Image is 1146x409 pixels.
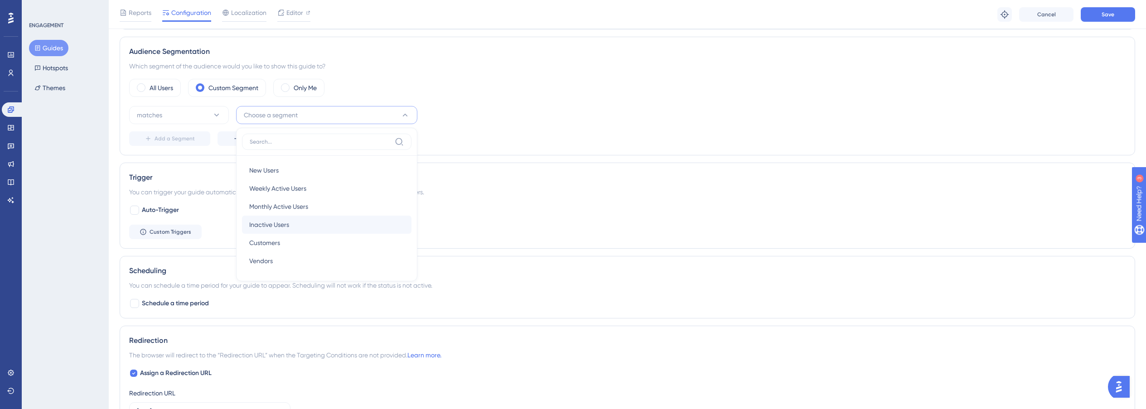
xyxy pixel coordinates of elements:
[242,252,411,270] button: Vendors
[407,351,441,359] a: Learn more.
[29,22,63,29] div: ENGAGEMENT
[150,82,173,93] label: All Users
[1037,11,1056,18] span: Cancel
[249,201,308,212] span: Monthly Active Users
[137,110,162,120] span: matches
[244,110,298,120] span: Choose a segment
[242,234,411,252] button: Customers
[286,7,303,18] span: Editor
[1081,7,1135,22] button: Save
[1102,11,1114,18] span: Save
[249,237,280,248] span: Customers
[249,255,273,266] span: Vendors
[29,60,73,76] button: Hotspots
[29,40,68,56] button: Guides
[129,350,441,361] span: The browser will redirect to the “Redirection URL” when the Targeting Conditions are not provided.
[29,80,71,96] button: Themes
[129,225,202,239] button: Custom Triggers
[250,138,391,145] input: Search...
[218,131,306,146] button: Create a Segment
[242,216,411,234] button: Inactive Users
[129,187,1126,197] div: You can trigger your guide automatically when the target URL is visited, and/or use the custom tr...
[142,205,179,216] span: Auto-Trigger
[242,161,411,179] button: New Users
[208,82,258,93] label: Custom Segment
[242,197,411,216] button: Monthly Active Users
[231,7,266,18] span: Localization
[1019,7,1073,22] button: Cancel
[129,61,1126,72] div: Which segment of the audience would you like to show this guide to?
[129,388,175,399] div: Redirection URL
[129,131,210,146] button: Add a Segment
[129,7,151,18] span: Reports
[21,2,57,13] span: Need Help?
[129,335,1126,346] div: Redirection
[242,179,411,197] button: Weekly Active Users
[249,183,306,194] span: Weekly Active Users
[129,46,1126,57] div: Audience Segmentation
[294,82,317,93] label: Only Me
[249,219,289,230] span: Inactive Users
[129,172,1126,183] div: Trigger
[129,265,1126,276] div: Scheduling
[129,280,1126,291] div: You can schedule a time period for your guide to appear. Scheduling will not work if the status i...
[171,7,211,18] span: Configuration
[236,106,417,124] button: Choose a segment
[129,106,229,124] button: matches
[63,5,66,12] div: 3
[249,165,279,176] span: New Users
[140,368,212,379] span: Assign a Redirection URL
[142,298,209,309] span: Schedule a time period
[150,228,191,236] span: Custom Triggers
[155,135,195,142] span: Add a Segment
[1108,373,1135,400] iframe: UserGuiding AI Assistant Launcher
